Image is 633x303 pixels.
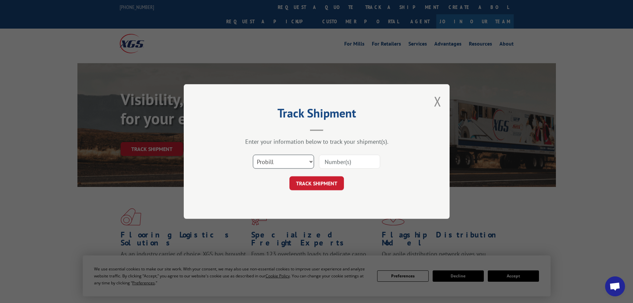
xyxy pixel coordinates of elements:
[217,138,416,145] div: Enter your information below to track your shipment(s).
[605,276,625,296] div: Open chat
[217,108,416,121] h2: Track Shipment
[434,92,441,110] button: Close modal
[319,155,380,169] input: Number(s)
[289,176,344,190] button: TRACK SHIPMENT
